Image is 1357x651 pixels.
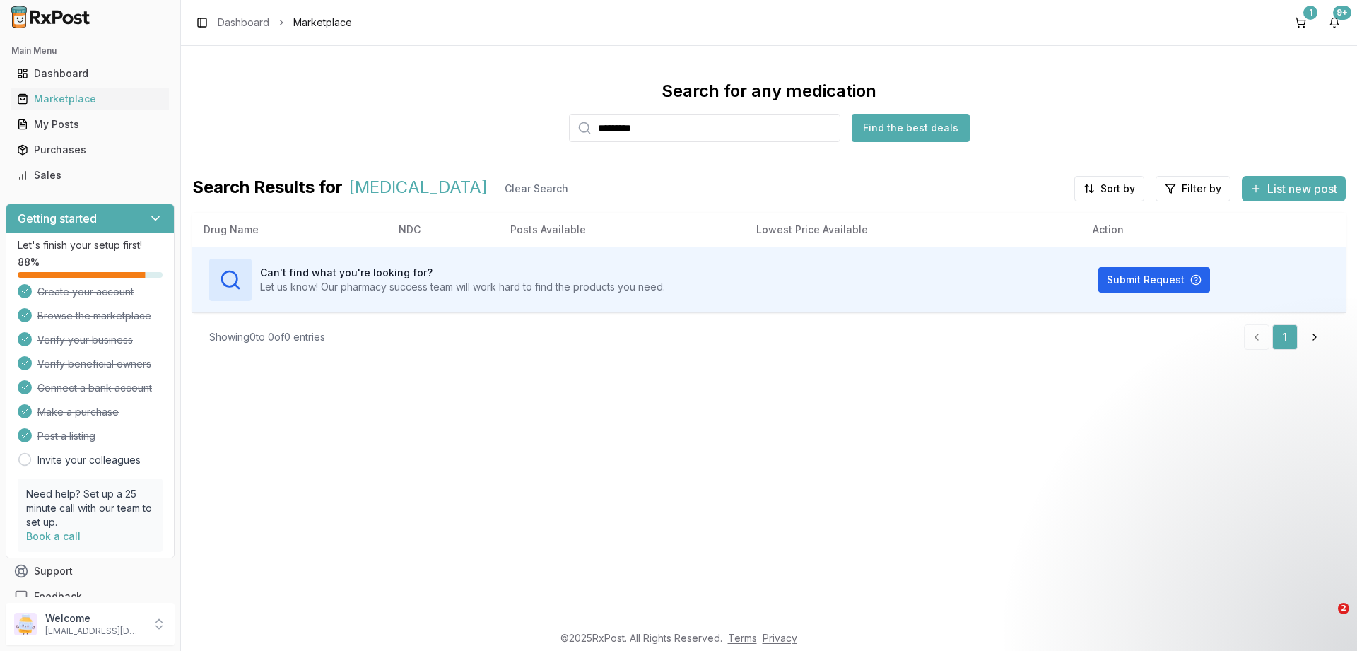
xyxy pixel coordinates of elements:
[11,137,169,163] a: Purchases
[763,632,797,644] a: Privacy
[260,280,665,294] p: Let us know! Our pharmacy success team will work hard to find the products you need.
[18,210,97,227] h3: Getting started
[1289,11,1312,34] button: 1
[1156,176,1230,201] button: Filter by
[26,530,81,542] a: Book a call
[493,176,580,201] button: Clear Search
[37,357,151,371] span: Verify beneficial owners
[1244,324,1329,350] nav: pagination
[260,266,665,280] h3: Can't find what you're looking for?
[11,61,169,86] a: Dashboard
[192,176,343,201] span: Search Results for
[37,309,151,323] span: Browse the marketplace
[18,238,163,252] p: Let's finish your setup first!
[37,333,133,347] span: Verify your business
[1081,213,1346,247] th: Action
[11,86,169,112] a: Marketplace
[37,405,119,419] span: Make a purchase
[6,584,175,609] button: Feedback
[1300,324,1329,350] a: Go to next page
[1333,6,1351,20] div: 9+
[293,16,352,30] span: Marketplace
[218,16,269,30] a: Dashboard
[1100,182,1135,196] span: Sort by
[11,45,169,57] h2: Main Menu
[34,590,82,604] span: Feedback
[1182,182,1221,196] span: Filter by
[11,112,169,137] a: My Posts
[192,213,387,247] th: Drug Name
[14,613,37,635] img: User avatar
[6,62,175,85] button: Dashboard
[348,176,488,201] span: [MEDICAL_DATA]
[37,381,152,395] span: Connect a bank account
[6,88,175,110] button: Marketplace
[1272,324,1298,350] a: 1
[26,487,154,529] p: Need help? Set up a 25 minute call with our team to set up.
[6,113,175,136] button: My Posts
[1242,183,1346,197] a: List new post
[17,117,163,131] div: My Posts
[728,632,757,644] a: Terms
[1242,176,1346,201] button: List new post
[45,611,143,626] p: Welcome
[6,558,175,584] button: Support
[11,163,169,188] a: Sales
[37,285,134,299] span: Create your account
[17,143,163,157] div: Purchases
[37,429,95,443] span: Post a listing
[1323,11,1346,34] button: 9+
[209,330,325,344] div: Showing 0 to 0 of 0 entries
[17,168,163,182] div: Sales
[45,626,143,637] p: [EMAIL_ADDRESS][DOMAIN_NAME]
[6,164,175,187] button: Sales
[17,92,163,106] div: Marketplace
[1309,603,1343,637] iframe: Intercom live chat
[1098,267,1210,293] button: Submit Request
[745,213,1081,247] th: Lowest Price Available
[1267,180,1337,197] span: List new post
[37,453,141,467] a: Invite your colleagues
[17,66,163,81] div: Dashboard
[1074,176,1144,201] button: Sort by
[6,139,175,161] button: Purchases
[1303,6,1317,20] div: 1
[852,114,970,142] button: Find the best deals
[662,80,876,102] div: Search for any medication
[218,16,352,30] nav: breadcrumb
[499,213,745,247] th: Posts Available
[6,6,96,28] img: RxPost Logo
[387,213,499,247] th: NDC
[18,255,40,269] span: 88 %
[1338,603,1349,614] span: 2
